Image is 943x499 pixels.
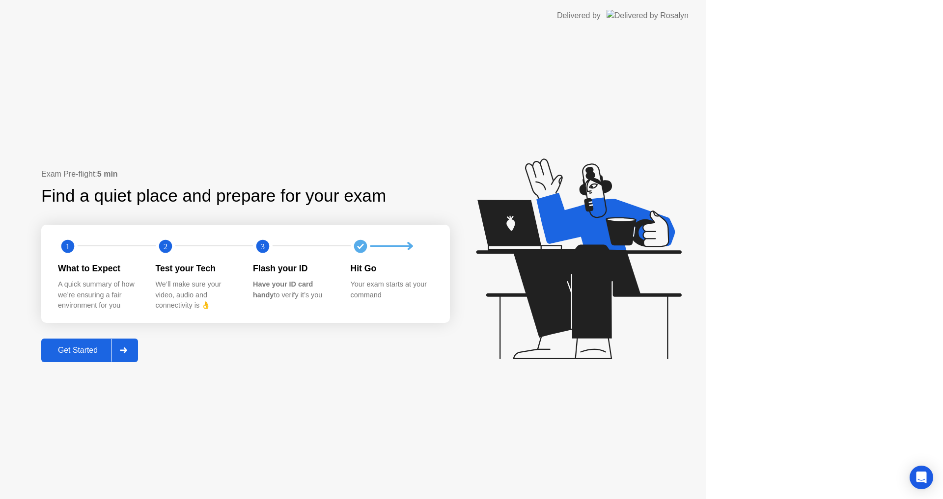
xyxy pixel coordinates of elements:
text: 3 [261,241,265,251]
button: Get Started [41,339,138,362]
div: A quick summary of how we’re ensuring a fair environment for you [58,279,140,311]
div: Find a quiet place and prepare for your exam [41,183,388,209]
div: Exam Pre-flight: [41,168,450,180]
b: Have your ID card handy [253,280,313,299]
b: 5 min [97,170,118,178]
text: 1 [66,241,70,251]
text: 2 [163,241,167,251]
div: We’ll make sure your video, audio and connectivity is 👌 [156,279,238,311]
div: Test your Tech [156,262,238,275]
div: Delivered by [557,10,601,22]
div: What to Expect [58,262,140,275]
div: to verify it’s you [253,279,335,300]
div: Get Started [44,346,111,355]
div: Open Intercom Messenger [910,466,933,489]
div: Your exam starts at your command [351,279,433,300]
div: Hit Go [351,262,433,275]
div: Flash your ID [253,262,335,275]
img: Delivered by Rosalyn [607,10,689,21]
